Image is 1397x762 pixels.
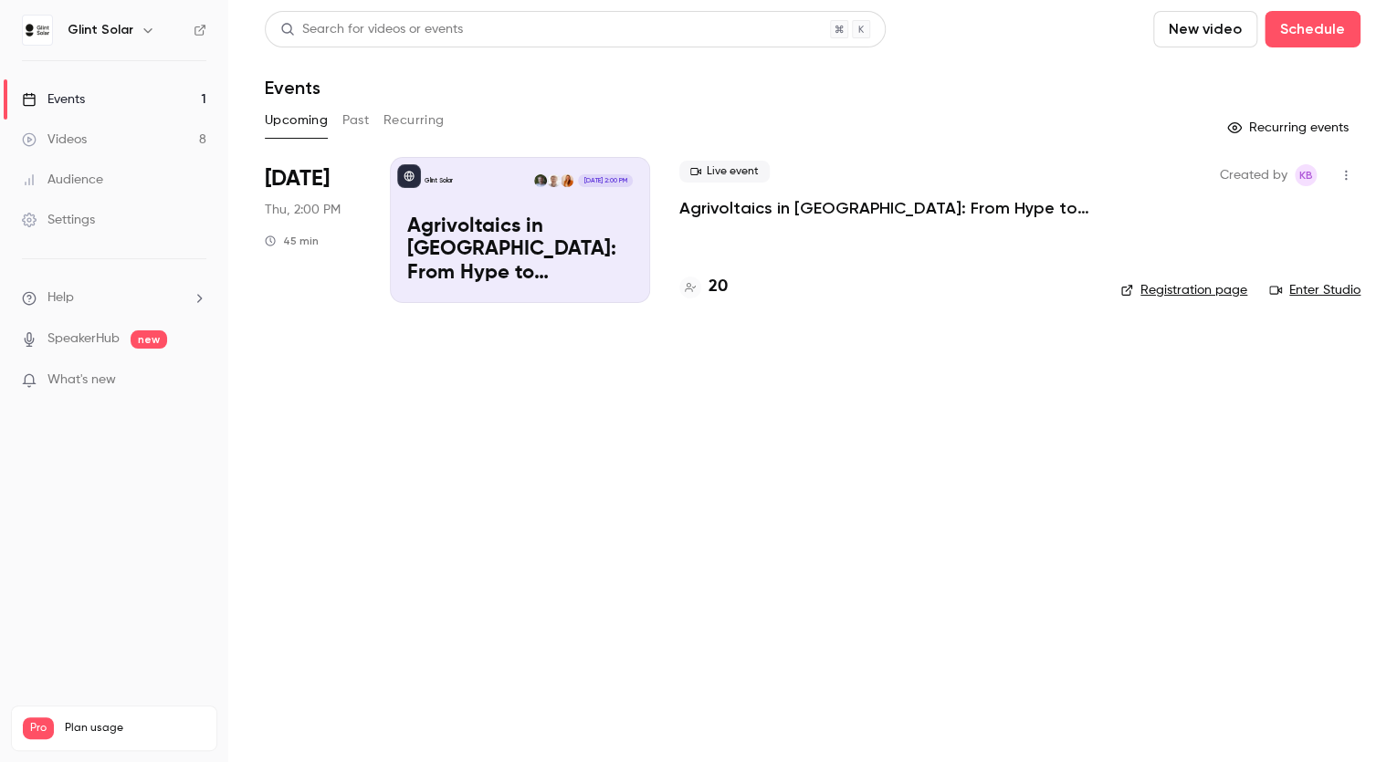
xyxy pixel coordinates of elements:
span: Pro [23,717,54,739]
button: Recurring [383,106,445,135]
span: [DATE] [265,164,330,193]
div: Search for videos or events [280,20,463,39]
span: What's new [47,371,116,390]
h6: Glint Solar [68,21,133,39]
span: Thu, 2:00 PM [265,201,341,219]
a: SpeakerHub [47,329,120,349]
a: Agrivoltaics in Europe: From Hype to ImplementationGlint SolarLise-Marie BieberEven KvellandHaral... [390,157,650,303]
div: 45 min [265,234,319,248]
button: Past [342,106,369,135]
a: Enter Studio [1269,281,1360,299]
h4: 20 [709,275,728,299]
img: Lise-Marie Bieber [561,174,573,187]
span: Help [47,288,74,308]
h1: Events [265,77,320,99]
p: Glint Solar [425,176,453,185]
button: Upcoming [265,106,328,135]
span: new [131,330,167,349]
li: help-dropdown-opener [22,288,206,308]
p: Agrivoltaics in [GEOGRAPHIC_DATA]: From Hype to Implementation [407,215,633,286]
button: Schedule [1265,11,1360,47]
span: Live event [679,161,770,183]
span: [DATE] 2:00 PM [578,174,632,187]
iframe: Noticeable Trigger [184,372,206,389]
img: Harald Olderheim [534,174,547,187]
span: Plan usage [65,721,205,736]
img: Glint Solar [23,16,52,45]
span: Kathy Barrios [1295,164,1317,186]
span: KB [1299,164,1313,186]
div: Events [22,90,85,109]
button: Recurring events [1219,113,1360,142]
div: Videos [22,130,87,149]
a: 20 [679,275,728,299]
a: Agrivoltaics in [GEOGRAPHIC_DATA]: From Hype to Implementation [679,197,1091,219]
div: Settings [22,211,95,229]
button: New video [1153,11,1257,47]
span: Created by [1220,164,1287,186]
img: Even Kvelland [547,174,560,187]
a: Registration page [1120,281,1247,299]
div: Sep 25 Thu, 2:00 PM (Europe/Berlin) [265,157,361,303]
div: Audience [22,171,103,189]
